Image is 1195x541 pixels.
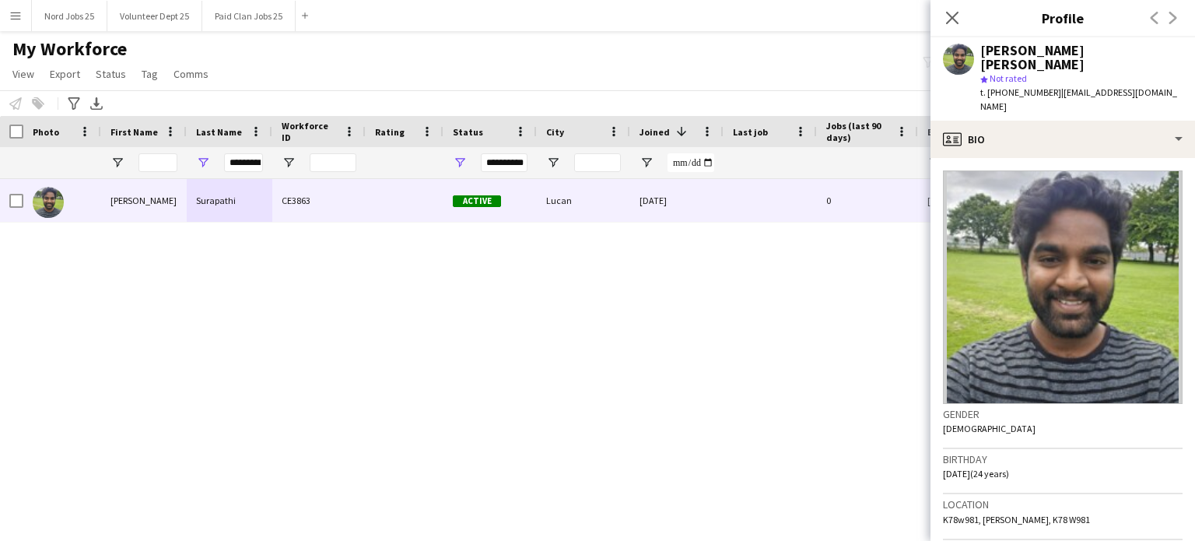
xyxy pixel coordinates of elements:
div: [PERSON_NAME] [101,179,187,222]
span: Photo [33,126,59,138]
span: Tag [142,67,158,81]
button: Open Filter Menu [453,156,467,170]
h3: Gender [943,407,1183,421]
div: [DATE] [630,179,724,222]
span: Rating [375,126,405,138]
h3: Birthday [943,452,1183,466]
input: Workforce ID Filter Input [310,153,356,172]
span: View [12,67,34,81]
button: Open Filter Menu [640,156,654,170]
span: Jobs (last 90 days) [826,120,890,143]
input: First Name Filter Input [138,153,177,172]
span: K78w981, [PERSON_NAME], K78 W981 [943,514,1090,525]
button: Open Filter Menu [927,156,941,170]
h3: Profile [930,8,1195,28]
span: Joined [640,126,670,138]
button: Volunteer Dept 25 [107,1,202,31]
input: Joined Filter Input [668,153,714,172]
div: Bio [930,121,1195,158]
span: Export [50,67,80,81]
a: Comms [167,64,215,84]
span: Last Name [196,126,242,138]
span: Status [96,67,126,81]
button: Nord Jobs 25 [32,1,107,31]
span: | [EMAIL_ADDRESS][DOMAIN_NAME] [980,86,1177,112]
div: CE3863 [272,179,366,222]
div: Lucan [537,179,630,222]
a: Tag [135,64,164,84]
app-action-btn: Advanced filters [65,94,83,113]
img: Crew avatar or photo [943,170,1183,404]
button: Open Filter Menu [546,156,560,170]
a: Status [89,64,132,84]
a: Export [44,64,86,84]
div: Surapathi [187,179,272,222]
a: View [6,64,40,84]
img: Srinivas Sravanth Surapathi [33,187,64,218]
span: City [546,126,564,138]
app-action-btn: Export XLSX [87,94,106,113]
h3: Location [943,497,1183,511]
span: t. [PHONE_NUMBER] [980,86,1061,98]
span: [DATE] (24 years) [943,468,1009,480]
input: Last Name Filter Input [224,153,263,172]
span: Comms [173,67,209,81]
button: Paid Clan Jobs 25 [202,1,296,31]
span: Active [453,195,501,207]
span: [DEMOGRAPHIC_DATA] [943,423,1036,434]
span: My Workforce [12,37,127,61]
button: Open Filter Menu [282,156,296,170]
span: First Name [110,126,158,138]
button: Open Filter Menu [110,156,124,170]
button: Open Filter Menu [196,156,210,170]
span: Last job [733,126,768,138]
span: Workforce ID [282,120,338,143]
span: Email [927,126,952,138]
div: 0 [817,179,918,222]
span: Status [453,126,483,138]
span: Not rated [990,72,1027,84]
div: [PERSON_NAME] [PERSON_NAME] [980,44,1183,72]
input: City Filter Input [574,153,621,172]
